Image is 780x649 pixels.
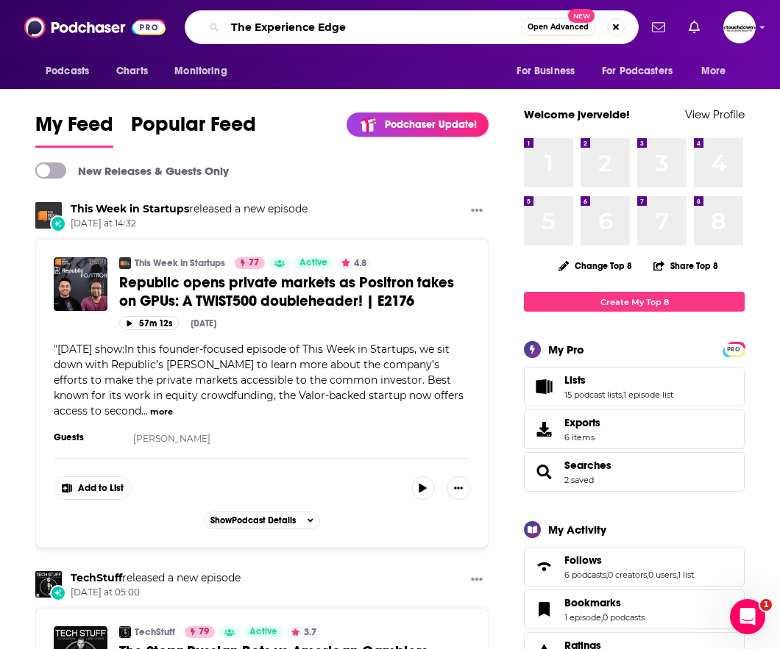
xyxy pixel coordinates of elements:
button: open menu [691,57,745,85]
a: Active [244,626,283,638]
span: Follows [524,547,745,587]
span: , [676,570,678,580]
a: Searches [564,459,611,472]
p: Podchaser Update! [385,118,477,131]
span: Searches [524,452,745,492]
span: 1 [760,599,772,611]
span: Open Advanced [528,24,589,31]
span: Charts [116,61,148,82]
a: 1 episode list [623,390,673,400]
span: Active [249,625,277,639]
span: [DATE] at 05:00 [71,587,241,599]
button: Show More Button [465,202,489,220]
img: TechStuff [35,571,62,598]
span: Lists [524,367,745,406]
button: Show More Button [54,477,131,499]
span: , [601,612,603,623]
a: 2 saved [564,475,594,485]
a: Follows [564,553,694,567]
a: TechStuff [71,571,122,584]
h3: Guests [54,431,120,443]
a: Show notifications dropdown [683,15,706,40]
a: Lists [529,376,559,397]
a: This Week in Startups [71,202,189,215]
img: This Week in Startups [119,257,131,269]
span: Republic opens private markets as Positron takes on GPUs: A TWiST500 doubleheader! | E2176 [119,273,454,310]
a: New Releases & Guests Only [35,162,229,179]
a: 1 list [678,570,694,580]
button: Show More Button [465,571,489,589]
span: PRO [725,344,742,355]
span: Add to List [78,483,124,494]
a: Exports [524,409,745,449]
span: For Podcasters [602,61,673,82]
div: New Episode [50,585,66,601]
div: Search podcasts, credits, & more... [185,10,639,44]
span: Podcasts [46,61,89,82]
a: This Week in Startups [135,257,225,269]
span: My Feed [35,112,113,146]
button: ShowPodcast Details [204,512,320,529]
span: Follows [564,553,602,567]
a: View Profile [685,107,745,121]
a: 0 podcasts [603,612,645,623]
button: open menu [35,57,108,85]
span: New [568,9,595,23]
a: 0 users [648,570,676,580]
span: Popular Feed [131,112,256,146]
button: 57m 12s [119,316,179,330]
button: Change Top 8 [550,257,641,275]
a: Active [294,257,333,269]
h3: released a new episode [71,202,308,216]
div: My Activity [548,523,606,537]
span: [DATE] show:In this founder-focused episode of This Week in Startups, we sit down with Republic’s... [54,343,464,417]
a: Follows [529,556,559,577]
span: Bookmarks [524,589,745,629]
a: 0 creators [608,570,647,580]
button: Share Top 8 [653,251,719,280]
span: More [701,61,726,82]
a: My Feed [35,112,113,148]
button: 4.8 [337,257,371,269]
div: My Pro [548,343,584,356]
button: open menu [506,57,593,85]
img: This Week in Startups [35,202,62,229]
span: Exports [529,419,559,440]
span: [DATE] at 14:32 [71,218,308,230]
a: 6 podcasts [564,570,606,580]
button: 3.7 [287,626,321,638]
button: Open AdvancedNew [521,18,595,36]
div: New Episode [50,215,66,232]
span: ... [141,404,148,417]
div: [DATE] [191,318,216,329]
a: PRO [725,343,742,354]
span: Exports [564,416,600,429]
a: 79 [185,626,215,638]
a: Lists [564,373,673,387]
img: User Profile [723,11,756,43]
h3: released a new episode [71,571,241,585]
a: [PERSON_NAME] [133,433,210,444]
span: " [54,343,464,417]
span: For Business [517,61,575,82]
img: Podchaser - Follow, Share and Rate Podcasts [24,13,166,41]
span: 6 items [564,432,600,442]
span: Logged in as jvervelde [723,11,756,43]
a: Searches [529,462,559,482]
span: , [622,390,623,400]
img: Republic opens private markets as Positron takes on GPUs: A TWiST500 doubleheader! | E2176 [54,257,107,311]
span: Show Podcast Details [210,515,296,526]
a: Charts [107,57,157,85]
a: Republic opens private markets as Positron takes on GPUs: A TWiST500 doubleheader! | E2176 [119,273,470,310]
span: Monitoring [174,61,227,82]
span: , [606,570,608,580]
a: 15 podcast lists [564,390,622,400]
button: more [150,406,173,418]
a: Welcome jvervelde! [524,107,630,121]
span: Active [299,256,327,270]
